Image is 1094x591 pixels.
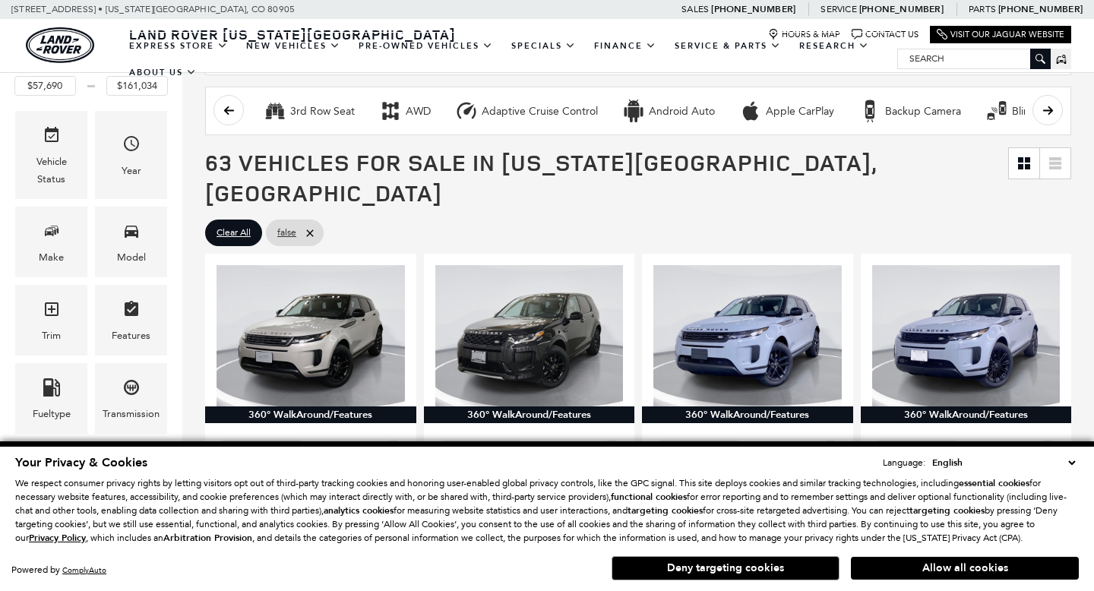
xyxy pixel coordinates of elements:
[95,111,167,198] div: YearYear
[371,95,439,127] button: AWDAWD
[26,27,94,63] img: Land Rover
[622,100,645,122] div: Android Auto
[290,105,355,119] div: 3rd Row Seat
[790,33,878,59] a: Research
[15,207,87,277] div: MakeMake
[33,406,71,422] div: Fueltype
[731,95,843,127] button: Apple CarPlayApple CarPlay
[649,105,715,119] div: Android Auto
[205,147,877,208] span: 63 Vehicles for Sale in [US_STATE][GEOGRAPHIC_DATA], [GEOGRAPHIC_DATA]
[959,477,1029,489] strong: essential cookies
[122,296,141,327] span: Features
[851,557,1079,580] button: Allow all cookies
[120,59,206,86] a: About Us
[820,4,856,14] span: Service
[11,565,106,575] div: Powered by
[612,556,839,580] button: Deny targeting cookies
[264,100,286,122] div: 3rd Row Seat
[27,153,76,187] div: Vehicle Status
[858,100,881,122] div: Backup Camera
[205,406,416,423] div: 360° WalkAround/Features
[909,504,985,517] strong: targeting cookies
[455,100,478,122] div: Adaptive Cruise Control
[15,111,87,198] div: VehicleVehicle Status
[852,29,919,40] a: Contact Us
[117,249,146,266] div: Model
[861,406,1072,423] div: 360° WalkAround/Features
[628,504,703,517] strong: targeting cookies
[43,122,61,153] span: Vehicle
[859,3,944,15] a: [PHONE_NUMBER]
[447,95,606,127] button: Adaptive Cruise ControlAdaptive Cruise Control
[937,29,1064,40] a: Visit Our Jaguar Website
[324,504,394,517] strong: analytics cookies
[611,491,687,503] strong: functional cookies
[653,440,745,460] button: Compare Vehicle
[642,406,853,423] div: 360° WalkAround/Features
[502,33,585,59] a: Specials
[106,76,168,96] input: Maximum
[15,454,147,471] span: Your Privacy & Cookies
[29,532,86,544] u: Privacy Policy
[349,33,502,59] a: Pre-Owned Vehicles
[614,95,723,127] button: Android AutoAndroid Auto
[872,265,1061,406] img: 2025 LAND ROVER Range Rover Evoque S
[1032,95,1063,125] button: scroll right
[95,207,167,277] div: ModelModel
[122,131,141,162] span: Year
[43,218,61,249] span: Make
[768,29,840,40] a: Hours & Map
[213,95,244,125] button: scroll left
[15,363,87,434] div: FueltypeFueltype
[163,532,252,544] strong: Arbitration Provision
[985,100,1008,122] div: Blind Spot Monitor
[681,4,709,14] span: Sales
[969,4,996,14] span: Parts
[120,33,897,86] nav: Main Navigation
[766,105,834,119] div: Apple CarPlay
[600,440,623,469] button: Save Vehicle
[819,440,842,469] button: Save Vehicle
[237,33,349,59] a: New Vehicles
[95,285,167,356] div: FeaturesFeatures
[26,27,94,63] a: land-rover
[666,33,790,59] a: Service & Parts
[928,455,1079,470] select: Language Select
[379,100,402,122] div: AWD
[382,440,405,469] button: Save Vehicle
[653,265,842,406] img: 2025 LAND ROVER Range Rover Evoque S
[850,95,969,127] button: Backup CameraBackup Camera
[217,223,251,242] span: Clear All
[872,440,963,460] button: Compare Vehicle
[14,76,76,96] input: Minimum
[217,265,405,406] img: 2026 LAND ROVER Range Rover Evoque S
[1037,440,1060,469] button: Save Vehicle
[29,533,86,543] a: Privacy Policy
[43,375,61,406] span: Fueltype
[122,375,141,406] span: Transmission
[277,223,296,242] span: false
[15,476,1079,545] p: We respect consumer privacy rights by letting visitors opt out of third-party tracking cookies an...
[998,3,1083,15] a: [PHONE_NUMBER]
[898,49,1050,68] input: Search
[482,105,598,119] div: Adaptive Cruise Control
[62,565,106,575] a: ComplyAuto
[739,100,762,122] div: Apple CarPlay
[11,4,295,14] a: [STREET_ADDRESS] • [US_STATE][GEOGRAPHIC_DATA], CO 80905
[120,33,237,59] a: EXPRESS STORE
[406,105,431,119] div: AWD
[122,218,141,249] span: Model
[435,265,624,406] img: 2025 LAND ROVER Discovery Sport S
[122,163,141,179] div: Year
[95,363,167,434] div: TransmissionTransmission
[103,406,160,422] div: Transmission
[711,3,795,15] a: [PHONE_NUMBER]
[585,33,666,59] a: Finance
[217,440,308,460] button: Compare Vehicle
[42,327,61,344] div: Trim
[424,406,635,423] div: 360° WalkAround/Features
[129,25,456,43] span: Land Rover [US_STATE][GEOGRAPHIC_DATA]
[885,105,961,119] div: Backup Camera
[112,327,150,344] div: Features
[120,25,465,43] a: Land Rover [US_STATE][GEOGRAPHIC_DATA]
